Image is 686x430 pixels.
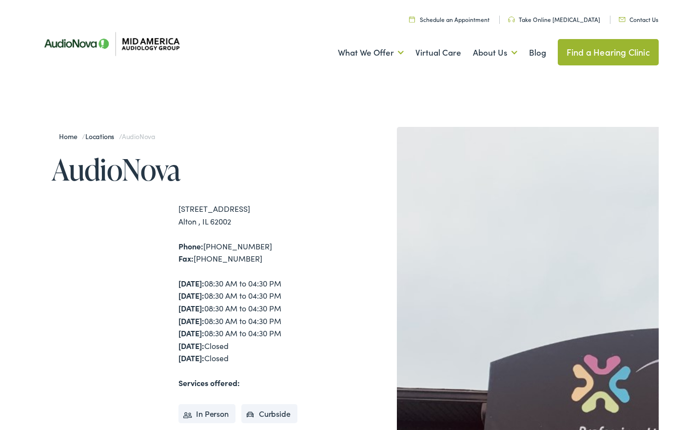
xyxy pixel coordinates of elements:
[178,404,235,424] li: In Person
[122,131,155,141] span: AudioNova
[508,17,515,22] img: utility icon
[409,15,490,23] a: Schedule an Appointment
[619,17,626,22] img: utility icon
[241,404,297,424] li: Curbside
[178,203,343,227] div: [STREET_ADDRESS] Alton , IL 62002
[59,131,82,141] a: Home
[178,340,204,351] strong: [DATE]:
[619,15,658,23] a: Contact Us
[178,328,204,338] strong: [DATE]:
[178,352,204,363] strong: [DATE]:
[52,153,343,185] h1: AudioNova
[529,35,546,71] a: Blog
[178,290,204,301] strong: [DATE]:
[178,277,343,365] div: 08:30 AM to 04:30 PM 08:30 AM to 04:30 PM 08:30 AM to 04:30 PM 08:30 AM to 04:30 PM 08:30 AM to 0...
[178,315,204,326] strong: [DATE]:
[409,16,415,22] img: utility icon
[178,377,240,388] strong: Services offered:
[178,303,204,313] strong: [DATE]:
[178,241,203,251] strong: Phone:
[178,253,194,264] strong: Fax:
[508,15,600,23] a: Take Online [MEDICAL_DATA]
[59,131,155,141] span: / /
[178,278,204,288] strong: [DATE]:
[415,35,461,71] a: Virtual Care
[338,35,404,71] a: What We Offer
[178,240,343,265] div: [PHONE_NUMBER] [PHONE_NUMBER]
[473,35,517,71] a: About Us
[85,131,119,141] a: Locations
[558,39,659,65] a: Find a Hearing Clinic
